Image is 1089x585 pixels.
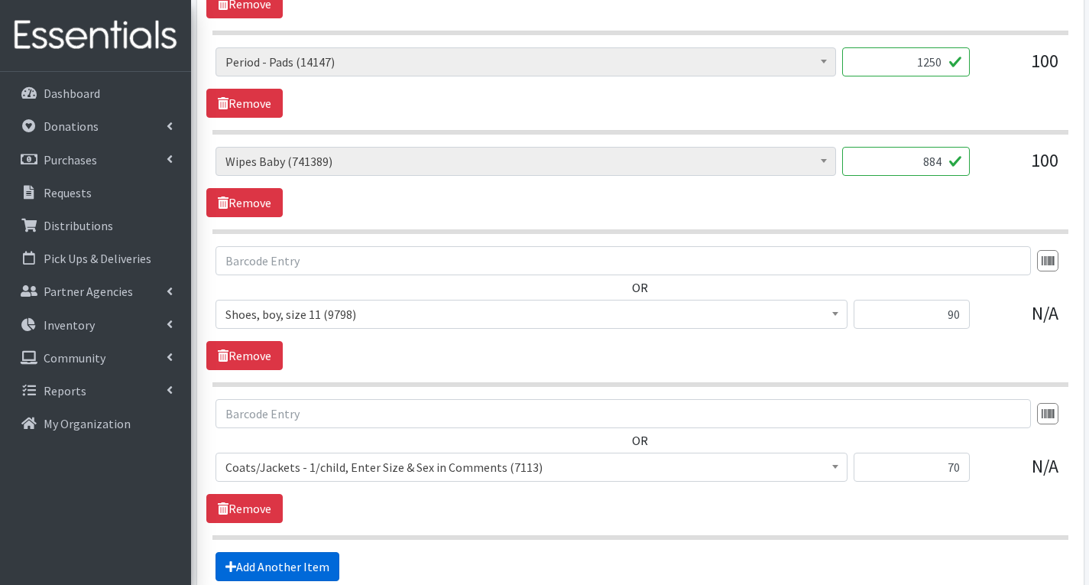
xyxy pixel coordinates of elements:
[44,185,92,200] p: Requests
[632,431,648,450] label: OR
[982,453,1058,494] div: N/A
[216,399,1031,428] input: Barcode Entry
[6,145,185,175] a: Purchases
[216,300,848,329] span: Shoes, boy, size 11 (9798)
[854,453,970,482] input: Quantity
[44,416,131,431] p: My Organization
[216,453,848,482] span: Coats/Jackets - 1/child, Enter Size & Sex in Comments (7113)
[44,317,95,333] p: Inventory
[982,147,1058,188] div: 100
[216,246,1031,275] input: Barcode Entry
[44,350,105,366] p: Community
[6,177,185,208] a: Requests
[225,151,826,172] span: Wipes Baby (741389)
[6,375,185,406] a: Reports
[6,310,185,340] a: Inventory
[44,284,133,299] p: Partner Agencies
[6,10,185,61] img: HumanEssentials
[206,494,283,523] a: Remove
[6,276,185,307] a: Partner Agencies
[982,300,1058,341] div: N/A
[6,408,185,439] a: My Organization
[206,341,283,370] a: Remove
[225,304,838,325] span: Shoes, boy, size 11 (9798)
[6,343,185,373] a: Community
[44,383,86,398] p: Reports
[44,251,151,266] p: Pick Ups & Deliveries
[225,457,838,478] span: Coats/Jackets - 1/child, Enter Size & Sex in Comments (7113)
[44,86,100,101] p: Dashboard
[216,147,836,176] span: Wipes Baby (741389)
[6,78,185,109] a: Dashboard
[44,152,97,167] p: Purchases
[216,47,836,76] span: Period - Pads (14147)
[206,188,283,217] a: Remove
[44,119,99,134] p: Donations
[842,147,970,176] input: Quantity
[6,243,185,274] a: Pick Ups & Deliveries
[44,218,113,233] p: Distributions
[225,51,826,73] span: Period - Pads (14147)
[632,278,648,297] label: OR
[854,300,970,329] input: Quantity
[6,111,185,141] a: Donations
[842,47,970,76] input: Quantity
[982,47,1058,89] div: 100
[6,210,185,241] a: Distributions
[206,89,283,118] a: Remove
[216,552,339,581] a: Add Another Item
